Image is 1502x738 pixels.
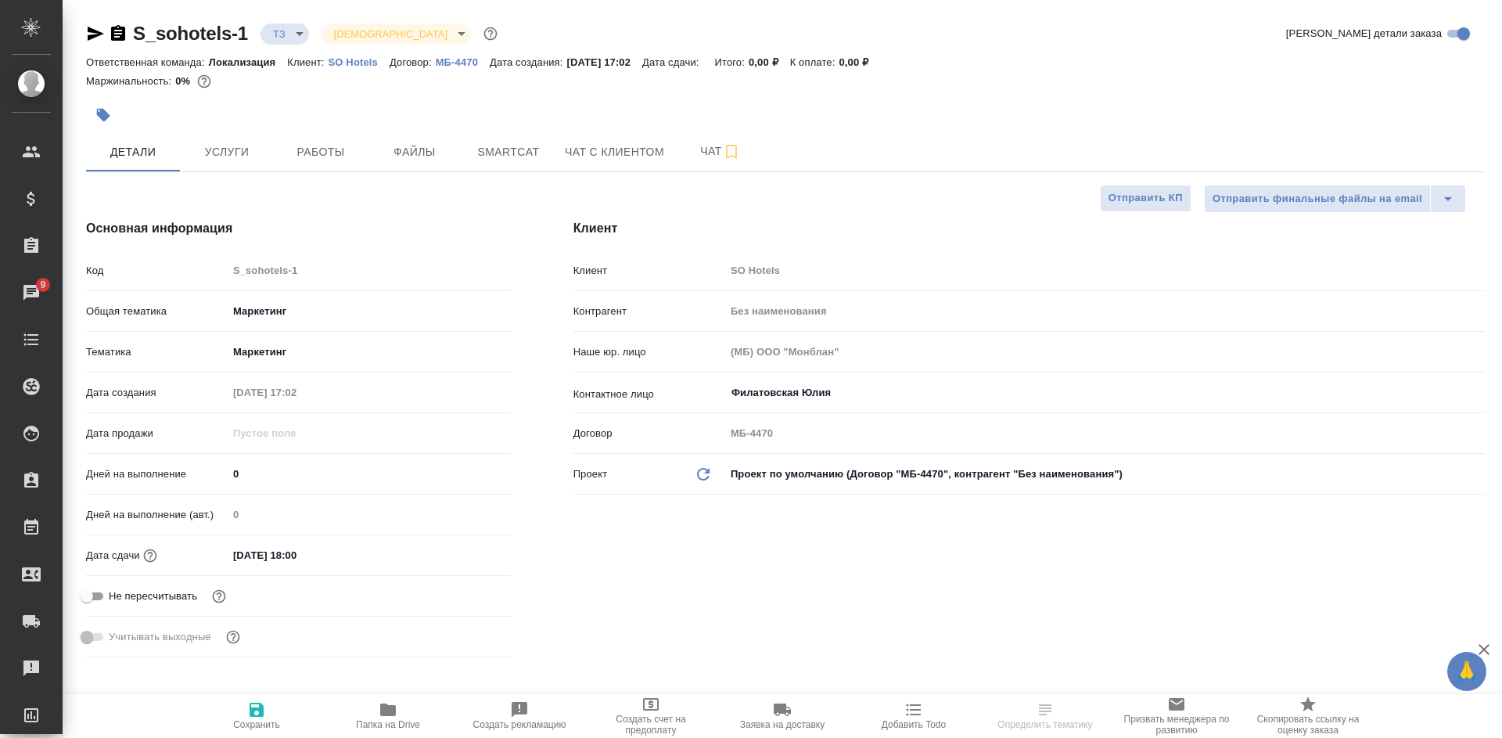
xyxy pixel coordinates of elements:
button: 🙏 [1447,652,1486,691]
input: ✎ Введи что-нибудь [228,544,365,567]
button: [DEMOGRAPHIC_DATA] [329,27,452,41]
p: Дата сдачи: [642,56,702,68]
span: Smartcat [471,142,546,162]
span: Детали [95,142,171,162]
span: 9 [31,277,55,293]
p: Локализация [209,56,288,68]
button: ТЗ [268,27,290,41]
p: [DATE] 17:02 [566,56,642,68]
button: Доп статусы указывают на важность/срочность заказа [480,23,501,44]
span: Создать рекламацию [473,719,566,730]
button: Если добавить услуги и заполнить их объемом, то дата рассчитается автоматически [140,545,160,566]
span: Заявка на доставку [740,719,825,730]
p: Ответственная команда: [86,56,209,68]
p: Дата сдачи [86,548,140,563]
p: Контактное лицо [573,387,725,402]
p: Общая тематика [86,304,228,319]
div: ТЗ [322,23,471,45]
button: Добавить Todo [848,694,979,738]
div: ТЗ [261,23,309,45]
p: Дата создания [86,385,228,401]
input: Пустое поле [725,300,1485,322]
span: Определить тематику [997,719,1092,730]
button: Создать счет на предоплату [585,694,717,738]
p: Наше юр. лицо [573,344,725,360]
span: Работы [283,142,358,162]
button: Папка на Drive [322,694,454,738]
div: Маркетинг [228,298,511,325]
button: Добавить тэг [86,98,120,132]
h4: Клиент [573,219,1485,238]
button: 0.00 RUB; [194,71,214,92]
button: Включи, если не хочешь, чтобы указанная дата сдачи изменилась после переставления заказа в 'Подтв... [209,586,229,607]
p: Дата создания: [490,56,566,68]
p: Клиент: [287,56,328,68]
button: Создать рекламацию [454,694,585,738]
input: Пустое поле [725,340,1485,363]
p: Договор: [390,56,436,68]
button: Выбери, если сб и вс нужно считать рабочими днями для выполнения заказа. [223,627,243,647]
span: 🙏 [1453,655,1480,688]
p: Дата продажи [86,426,228,441]
button: Отправить финальные файлы на email [1204,185,1431,213]
p: Дней на выполнение (авт.) [86,507,228,523]
button: Open [1476,391,1479,394]
button: Скопировать ссылку [109,24,128,43]
input: Пустое поле [725,259,1485,282]
p: МБ-4470 [436,56,490,68]
button: Скопировать ссылку на оценку заказа [1242,694,1374,738]
span: Призвать менеджера по развитию [1120,714,1233,736]
p: Тематика [86,344,228,360]
button: Определить тематику [979,694,1111,738]
span: Файлы [377,142,452,162]
p: К оплате: [790,56,839,68]
div: Маркетинг [228,339,511,365]
span: Создать счет на предоплату [595,714,707,736]
p: Контрагент [573,304,725,319]
p: Клиент [573,263,725,279]
span: Скопировать ссылку на оценку заказа [1252,714,1364,736]
button: Отправить КП [1100,185,1191,212]
a: МБ-4470 [436,55,490,68]
div: Проект по умолчанию (Договор "МБ-4470", контрагент "Без наименования") [725,461,1485,488]
p: Код [86,263,228,279]
input: Пустое поле [228,503,511,526]
button: Призвать менеджера по развитию [1111,694,1242,738]
input: ✎ Введи что-нибудь [228,463,511,485]
span: Не пересчитывать [109,589,197,604]
button: Скопировать ссылку для ЯМессенджера [86,24,105,43]
span: Папка на Drive [356,719,420,730]
span: Учитывать выходные [109,629,211,645]
div: split button [1204,185,1466,213]
p: Итого: [715,56,749,68]
p: Договор [573,426,725,441]
a: S_sohotels-1 [133,23,248,44]
input: Пустое поле [228,259,511,282]
p: Дней на выполнение [86,466,228,482]
span: Отправить КП [1109,189,1183,207]
span: [PERSON_NAME] детали заказа [1286,26,1442,41]
a: 9 [4,273,59,312]
input: Пустое поле [228,381,365,404]
svg: Подписаться [722,142,741,161]
span: Сохранить [233,719,280,730]
p: 0% [175,75,194,87]
span: Отправить финальные файлы на email [1213,190,1422,208]
span: Чат с клиентом [565,142,664,162]
p: 0,00 ₽ [839,56,880,68]
p: Проект [573,466,608,482]
input: Пустое поле [228,422,365,445]
p: 0,00 ₽ [749,56,790,68]
button: Сохранить [191,694,322,738]
button: Заявка на доставку [717,694,848,738]
p: Маржинальность: [86,75,175,87]
span: Услуги [189,142,264,162]
span: Чат [683,142,758,161]
p: SO Hotels [329,56,390,68]
span: Добавить Todo [882,719,946,730]
input: Пустое поле [725,422,1485,445]
h4: Основная информация [86,219,511,238]
a: SO Hotels [329,55,390,68]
